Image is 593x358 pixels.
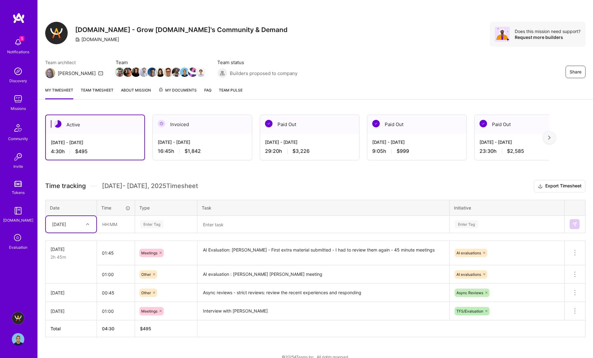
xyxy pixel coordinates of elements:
span: [DATE] - [DATE] , 2025 Timesheet [102,182,198,190]
img: Paid Out [265,120,272,127]
div: [DATE] - [DATE] [51,139,139,146]
img: Team Member Avatar [156,68,165,77]
img: teamwork [12,93,24,105]
span: Share [570,69,581,75]
img: right [548,135,551,140]
span: Meetings [141,251,157,255]
div: Time [101,205,130,211]
a: Team Member Avatar [148,67,156,78]
div: Initiative [454,205,560,211]
div: 4:30 h [51,148,139,155]
img: Invite [12,151,24,163]
img: Team Member Avatar [115,68,124,77]
a: Team timesheet [81,87,113,99]
img: Avatar [495,27,510,42]
div: Invite [13,163,23,170]
div: 16:45 h [158,148,247,154]
div: Missions [11,105,26,112]
img: Team Member Avatar [180,68,189,77]
a: FAQ [204,87,211,99]
span: Team [116,59,205,66]
span: Async Reviews [456,290,483,295]
div: Tokens [12,189,25,196]
img: Team Member Avatar [188,68,197,77]
span: Other [141,290,151,295]
img: Team Member Avatar [164,68,173,77]
div: Community [8,135,28,142]
img: A.Team - Grow A.Team's Community & Demand [12,312,24,324]
a: About Mission [121,87,151,99]
img: guide book [12,205,24,217]
span: Team architect [45,59,103,66]
div: Active [46,115,144,134]
img: Paid Out [372,120,380,127]
div: 9:05 h [372,148,461,154]
input: HH:MM [97,266,135,283]
img: Company Logo [45,22,68,44]
span: My Documents [158,87,197,94]
div: [DATE] [52,221,66,228]
input: HH:MM [97,285,135,301]
div: Notifications [7,49,29,55]
th: 04:30 [97,320,135,337]
a: My Documents [158,87,197,99]
i: icon CompanyGray [75,37,80,42]
a: Team Pulse [219,87,243,99]
img: Team Architect [45,68,55,78]
a: Team Member Avatar [124,67,132,78]
a: My timesheet [45,87,73,99]
i: icon Chevron [86,223,89,226]
div: [DOMAIN_NAME] [3,217,33,224]
span: TFS/Evaluation [456,309,483,313]
span: Team Pulse [219,88,243,92]
img: bell [12,36,24,49]
div: [DATE] [51,290,92,296]
a: User Avatar [10,333,26,346]
button: Export Timesheet [534,180,586,192]
div: Paid Out [260,115,359,134]
img: Paid Out [480,120,487,127]
i: icon Download [538,183,543,190]
img: User Avatar [12,333,24,346]
span: 5 [19,36,24,41]
img: Builders proposed to company [217,68,227,78]
img: Team Member Avatar [131,68,141,77]
a: Team Member Avatar [164,67,172,78]
a: Team Member Avatar [172,67,181,78]
div: Paid Out [475,115,574,134]
img: logo [12,12,25,24]
div: [DATE] [51,246,92,252]
input: HH:MM [97,303,135,319]
div: Enter Tag [140,219,163,229]
div: [DOMAIN_NAME] [75,36,119,43]
div: Evaluation [9,244,27,251]
span: Meetings [141,309,157,313]
a: Team Member Avatar [181,67,189,78]
img: Submit [572,222,577,227]
div: [DATE] - [DATE] [372,139,461,145]
span: AI evaluations [456,272,481,277]
a: Team Member Avatar [189,67,197,78]
h3: [DOMAIN_NAME] - Grow [DOMAIN_NAME]'s Community & Demand [75,26,287,34]
div: 23:30 h [480,148,569,154]
a: Team Member Avatar [140,67,148,78]
img: Community [11,120,26,135]
span: $1,842 [185,148,201,154]
span: $ 495 [140,326,151,331]
th: Type [135,200,197,215]
div: Paid Out [367,115,466,134]
span: $3,226 [292,148,310,154]
span: $495 [75,148,88,155]
div: 29:20 h [265,148,354,154]
a: A.Team - Grow A.Team's Community & Demand [10,312,26,324]
textarea: AI evaluation : [PERSON_NAME] [PERSON_NAME] meeting [198,266,449,283]
img: Active [54,120,61,128]
div: [DATE] - [DATE] [158,139,247,145]
span: AI evaluations [456,251,481,255]
a: Team Member Avatar [132,67,140,78]
img: Team Member Avatar [123,68,133,77]
a: Team Member Avatar [116,67,124,78]
th: Total [46,320,97,337]
img: Team Member Avatar [139,68,149,77]
span: $999 [397,148,409,154]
